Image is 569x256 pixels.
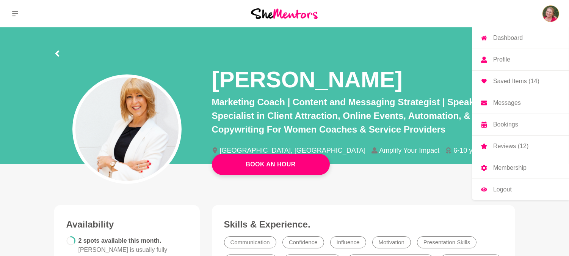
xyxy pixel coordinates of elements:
[493,122,518,128] p: Bookings
[224,219,503,230] h3: Skills & Experience.
[493,165,527,171] p: Membership
[472,92,569,114] a: Messages
[472,136,569,157] a: Reviews (12)
[371,147,445,154] li: Amplify Your Impact
[251,8,318,19] img: She Mentors Logo
[493,186,512,193] p: Logout
[493,57,510,63] p: Profile
[542,5,560,23] img: Rebecca Frazer
[493,35,523,41] p: Dashboard
[212,65,403,94] h1: [PERSON_NAME]
[472,71,569,92] a: Saved Items (14)
[66,219,188,230] h3: Availability
[493,143,528,149] p: Reviews (12)
[493,78,539,84] p: Saved Items (14)
[212,95,515,136] p: Marketing Coach | Content and Messaging Strategist | Speaker | Specialist in Client Attraction, O...
[212,154,330,175] a: Book An Hour
[542,5,560,23] a: Rebecca FrazerDashboardProfileSaved Items (14)MessagesBookingsReviews (12)MembershipLogout
[445,147,492,154] li: 6-10 years
[212,147,372,154] li: [GEOGRAPHIC_DATA], [GEOGRAPHIC_DATA]
[472,49,569,70] a: Profile
[472,114,569,135] a: Bookings
[472,27,569,49] a: Dashboard
[493,100,521,106] p: Messages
